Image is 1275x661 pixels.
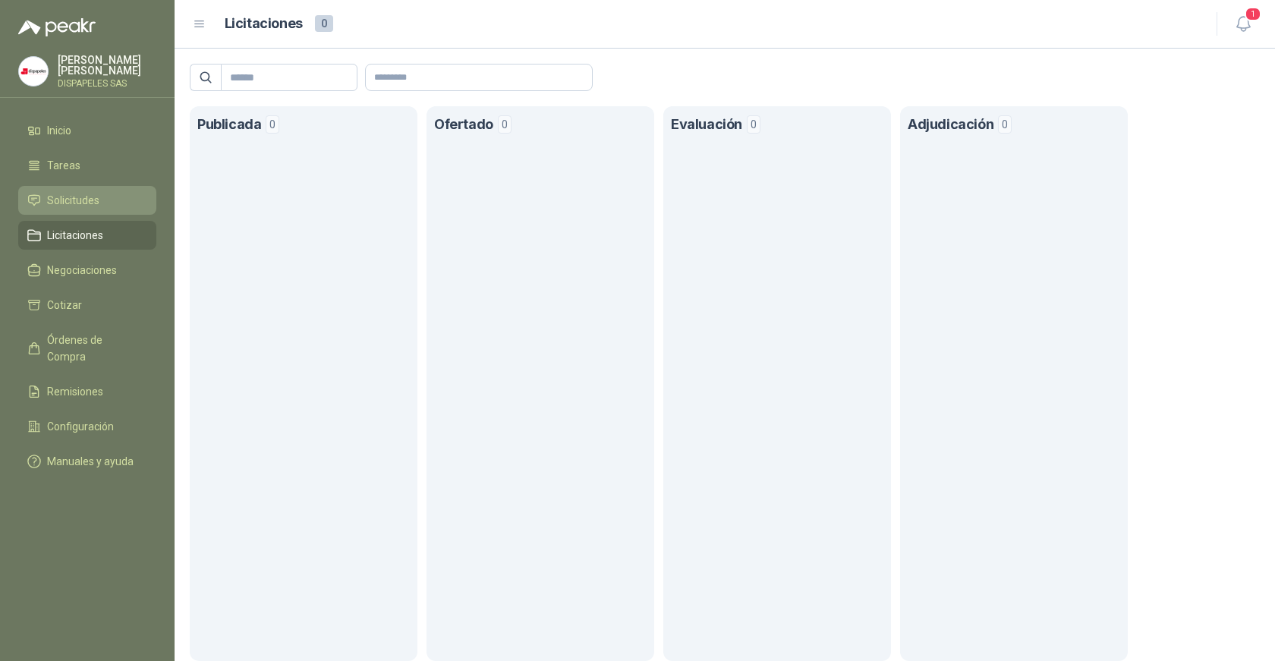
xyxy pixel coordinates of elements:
h1: Publicada [197,114,261,136]
span: Licitaciones [47,227,103,244]
p: DISPAPELES SAS [58,79,156,88]
a: Negociaciones [18,256,156,285]
a: Órdenes de Compra [18,326,156,371]
a: Licitaciones [18,221,156,250]
span: 0 [747,115,760,134]
span: Negociaciones [47,262,117,279]
span: 1 [1245,7,1261,21]
a: Configuración [18,412,156,441]
button: 1 [1229,11,1257,38]
span: Solicitudes [47,192,99,209]
span: 0 [266,115,279,134]
h1: Evaluación [671,114,742,136]
h1: Adjudicación [908,114,993,136]
span: Configuración [47,418,114,435]
h1: Licitaciones [225,13,303,35]
span: Tareas [47,157,80,174]
h1: Ofertado [434,114,493,136]
a: Remisiones [18,377,156,406]
img: Logo peakr [18,18,96,36]
a: Solicitudes [18,186,156,215]
a: Tareas [18,151,156,180]
p: [PERSON_NAME] [PERSON_NAME] [58,55,156,76]
a: Inicio [18,116,156,145]
span: Inicio [47,122,71,139]
a: Cotizar [18,291,156,319]
img: Company Logo [19,57,48,86]
span: Manuales y ayuda [47,453,134,470]
span: Remisiones [47,383,103,400]
span: 0 [998,115,1012,134]
span: Cotizar [47,297,82,313]
span: 0 [315,15,333,32]
span: 0 [498,115,512,134]
a: Manuales y ayuda [18,447,156,476]
span: Órdenes de Compra [47,332,142,365]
